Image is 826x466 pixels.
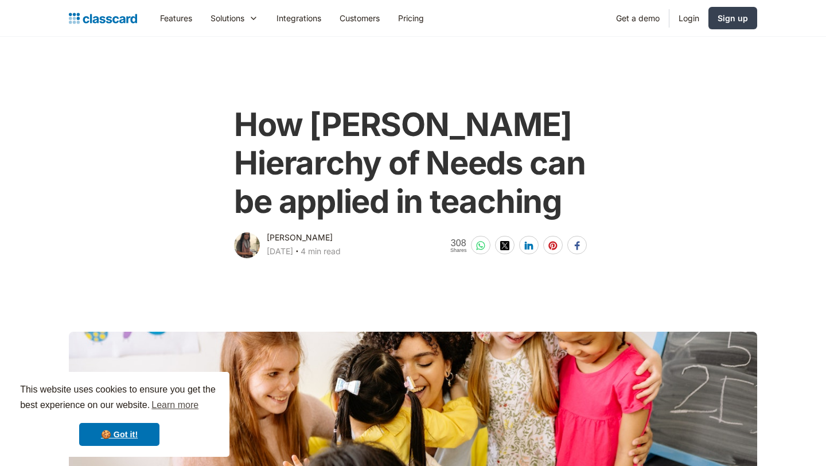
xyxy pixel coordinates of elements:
span: 308 [450,238,467,248]
div: ‧ [293,244,301,261]
a: Customers [330,5,389,31]
a: learn more about cookies [150,397,200,414]
a: dismiss cookie message [79,423,159,446]
div: Sign up [718,12,748,24]
img: facebook-white sharing button [572,241,582,250]
a: Get a demo [607,5,669,31]
div: Solutions [201,5,267,31]
img: linkedin-white sharing button [524,241,533,250]
a: Login [669,5,708,31]
div: 4 min read [301,244,341,258]
div: Solutions [211,12,244,24]
span: Shares [450,248,467,253]
a: Features [151,5,201,31]
a: Sign up [708,7,757,29]
img: whatsapp-white sharing button [476,241,485,250]
img: twitter-white sharing button [500,241,509,250]
span: This website uses cookies to ensure you get the best experience on our website. [20,383,219,414]
a: home [69,10,137,26]
h1: How [PERSON_NAME] Hierarchy of Needs can be applied in teaching [234,106,591,222]
div: cookieconsent [9,372,229,457]
a: Pricing [389,5,433,31]
div: [PERSON_NAME] [267,231,333,244]
img: pinterest-white sharing button [548,241,558,250]
a: Integrations [267,5,330,31]
div: [DATE] [267,244,293,258]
